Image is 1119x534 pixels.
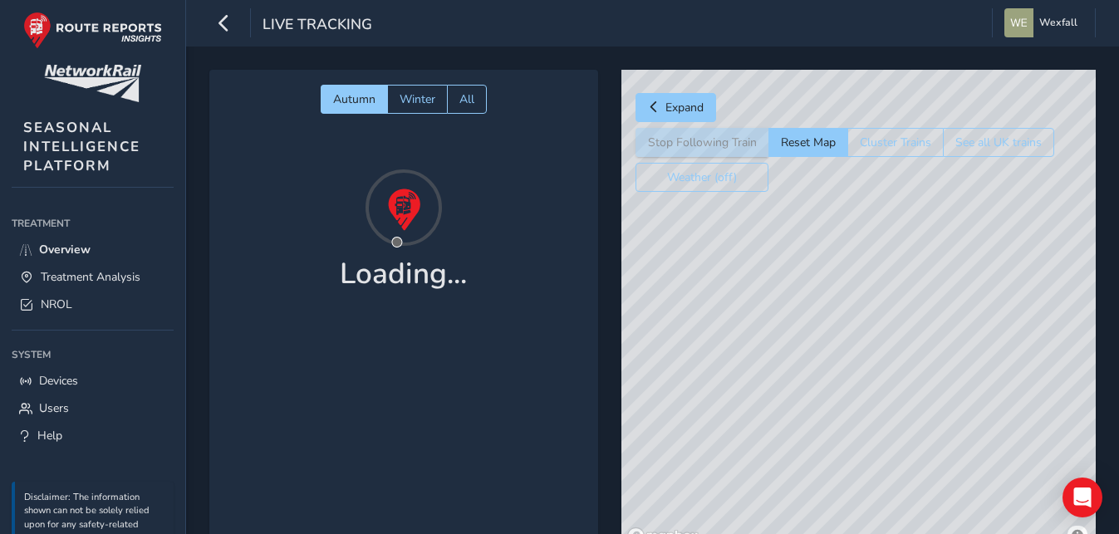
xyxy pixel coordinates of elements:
span: SEASONAL INTELLIGENCE PLATFORM [23,118,140,175]
div: System [12,342,174,367]
span: Devices [39,373,78,389]
button: Autumn [321,85,387,114]
button: Wexfall [1004,8,1083,37]
span: Autumn [333,91,375,107]
span: All [459,91,474,107]
a: Devices [12,367,174,394]
a: Users [12,394,174,422]
img: customer logo [44,65,141,102]
button: Expand [636,93,716,122]
button: Weather (off) [636,163,768,192]
span: Treatment Analysis [41,269,140,285]
div: Treatment [12,211,174,236]
img: rr logo [23,12,162,49]
span: Help [37,428,62,443]
span: Overview [39,242,91,257]
span: Winter [400,91,435,107]
a: Treatment Analysis [12,263,174,291]
button: See all UK trains [943,128,1054,157]
span: NROL [41,296,72,312]
span: Live Tracking [263,14,372,37]
div: Open Intercom Messenger [1063,478,1102,517]
a: NROL [12,291,174,318]
span: Expand [665,100,704,115]
a: Overview [12,236,174,263]
button: All [447,85,487,114]
button: Winter [387,85,447,114]
h1: Loading... [340,257,467,291]
span: Users [39,400,69,416]
a: Help [12,422,174,449]
img: diamond-layout [1004,8,1033,37]
button: Cluster Trains [847,128,943,157]
button: Reset Map [768,128,847,157]
span: Wexfall [1039,8,1077,37]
